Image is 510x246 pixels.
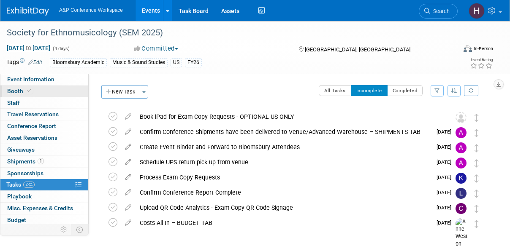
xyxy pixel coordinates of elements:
a: Asset Reservations [0,132,88,144]
span: [DATE] [437,144,456,150]
div: Create Event Binder and Forward to Bloomsbury Attendees [136,140,431,154]
div: Schedule UPS return pick up from venue [136,155,431,169]
span: [DATE] [437,159,456,165]
a: Playbook [0,191,88,202]
td: Toggle Event Tabs [71,224,89,235]
span: Search [430,8,450,14]
i: Booth reservation complete [27,88,31,93]
img: Amanda Oney [456,127,467,138]
div: Music & Sound Studies [110,58,168,67]
img: Format-Inperson.png [464,45,472,52]
button: Committed [131,44,182,53]
div: Confirm Conference Shipments have been delivered to Venue/Advanced Warehouse – SHIPMENTS TAB [136,125,431,139]
span: Sponsorships [7,170,43,176]
span: [GEOGRAPHIC_DATA], [GEOGRAPHIC_DATA] [305,46,410,53]
button: All Tasks [319,85,351,96]
span: [DATE] [437,129,456,135]
span: Playbook [7,193,32,200]
span: Budget [7,217,26,223]
a: Booth [0,86,88,97]
div: Society for Ethnomusicology (SEM 2025) [4,25,451,40]
span: A&P Conference Workspace [59,7,123,13]
span: Tasks [6,181,35,188]
a: edit [121,174,136,181]
td: Tags [6,58,42,67]
button: Completed [387,85,423,96]
span: Booth [7,88,33,94]
a: edit [121,158,136,166]
a: Shipments1 [0,156,88,167]
a: Edit [28,59,42,65]
span: [DATE] [437,190,456,195]
a: Conference Report [0,120,88,132]
span: Asset Reservations [7,134,57,141]
span: [DATE] [437,220,456,226]
span: Staff [7,99,20,106]
span: Conference Report [7,123,56,129]
span: Giveaways [7,146,35,153]
i: Move task [475,159,479,167]
span: [DATE] [437,174,456,180]
a: Misc. Expenses & Credits [0,203,88,214]
div: Bloomsbury Academic [50,58,107,67]
div: Process Exam Copy Requests [136,170,431,184]
a: Travel Reservations [0,109,88,120]
i: Move task [475,174,479,182]
span: to [24,45,33,51]
i: Move task [475,220,479,228]
span: Misc. Expenses & Credits [7,205,73,211]
button: Incomplete [351,85,388,96]
a: Event Information [0,74,88,85]
button: New Task [101,85,140,99]
a: edit [121,128,136,136]
i: Move task [475,129,479,137]
div: US [171,58,182,67]
td: Personalize Event Tab Strip [57,224,71,235]
img: Amanda Oney [456,142,467,153]
img: Christine Ritchlin [456,203,467,214]
img: Unassigned [456,112,467,123]
span: [DATE] [DATE] [6,44,51,52]
a: Refresh [464,85,478,96]
i: Move task [475,190,479,198]
i: Move task [475,205,479,213]
div: Event Format [423,44,493,56]
span: 73% [23,182,35,188]
div: Book iPad for Exam Copy Requests - OPTIONAL US ONLY [136,110,439,124]
i: Move task [475,114,479,122]
img: Leah Babb-Rosenfeld [456,188,467,199]
span: [DATE] [437,205,456,211]
a: Staff [0,97,88,109]
div: FY26 [185,58,202,67]
i: Move task [475,144,479,152]
span: 1 [38,158,44,164]
img: ExhibitDay [7,7,49,16]
a: Budget [0,214,88,226]
span: (4 days) [52,46,70,51]
a: edit [121,204,136,211]
a: Giveaways [0,144,88,155]
img: Amanda Oney [456,158,467,168]
img: Kate Hunneyball [456,173,467,184]
a: edit [121,219,136,227]
img: Hannah Siegel [469,3,485,19]
a: Tasks73% [0,179,88,190]
div: Event Rating [470,58,493,62]
div: Confirm Conference Report Complete [136,185,431,200]
a: Sponsorships [0,168,88,179]
a: edit [121,143,136,151]
span: Event Information [7,76,54,83]
a: edit [121,189,136,196]
div: In-Person [473,45,493,52]
div: Costs All In – BUDGET TAB [136,216,431,230]
a: Search [419,4,458,19]
span: Travel Reservations [7,111,59,118]
span: Shipments [7,158,44,165]
div: Upload QR Code Analytics - Exam Copy QR Code Signage [136,201,431,215]
a: edit [121,113,136,120]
